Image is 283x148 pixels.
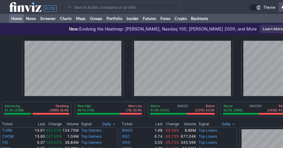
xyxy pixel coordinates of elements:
[164,140,179,145] span: -25.73%
[199,128,217,133] a: Top Losers
[9,14,24,23] a: Home
[62,121,79,127] th: Volume
[2,134,14,139] a: CHOW
[122,140,130,145] a: VIVS
[179,133,196,140] td: 677.04K
[199,122,209,127] span: Signal
[179,140,196,146] td: 345.56K
[62,127,79,133] td: 124.75M
[62,140,79,146] td: 38.84M
[163,121,179,127] th: Change
[189,14,210,23] a: Backtests
[199,134,217,139] a: Top Losers
[223,104,243,108] p: Above
[158,14,173,23] a: Forex
[152,127,163,133] td: 1.68
[263,4,275,11] span: Theme
[223,108,243,112] p: 55.5% (3060)
[126,108,142,112] p: (76) 33.9%
[32,121,45,127] th: Last
[69,26,79,31] span: New:
[120,121,152,127] th: Ticker
[199,140,217,145] a: Top Losers
[195,108,215,112] p: (2374) 43.0%
[222,121,231,127] span: Daily
[249,4,275,11] a: Theme
[45,121,62,127] th: Change
[77,108,94,112] p: 66.1% (148)
[65,2,180,12] input: Search
[122,128,133,133] a: BNGO
[32,133,45,140] td: 13.90
[122,134,130,139] a: GDC
[5,108,24,112] p: 41.3% (2288)
[152,133,163,140] td: 6.74
[173,14,189,23] a: Crypto
[46,128,62,133] span: 452.22%
[150,108,169,112] p: 57.0% (3142)
[164,134,179,139] span: -30.73%
[46,134,62,139] span: 247.50%
[124,14,141,23] a: Insider
[49,104,69,108] p: Declining
[88,14,104,23] a: Groups
[77,104,94,108] p: New High
[220,121,237,127] button: Signals interval
[32,127,45,133] td: 14.91
[46,140,62,145] span: 136.02%
[24,14,38,23] a: News
[32,140,45,146] td: 9.37
[69,26,257,32] p: Evolving the Heatmap: [PERSON_NAME], Nasdaq 100, [PERSON_NAME] 2000, and More
[102,121,111,127] span: Daily
[126,104,142,108] p: New Low
[150,104,169,108] p: Above
[101,121,117,127] button: Signals interval
[104,14,124,23] a: Portfolio
[179,121,196,127] th: Volume
[195,104,215,108] p: Below
[5,104,24,108] p: Advancing
[58,14,74,23] a: Charts
[81,122,92,127] span: Signal
[2,140,8,145] a: FGI
[164,128,179,133] span: -39.39%
[62,133,79,140] td: 1.04M
[179,127,196,133] td: 8.86M
[141,14,158,23] a: Futures
[81,134,101,139] a: Top Gainers
[81,128,101,133] a: Top Gainers
[152,140,163,146] td: 3.55
[152,121,163,127] th: Last
[81,140,101,145] a: Top Gainers
[150,104,215,113] div: SMA50
[2,128,12,133] a: TURB
[38,14,58,23] a: Screener
[49,108,69,112] p: (3089) 55.8%
[74,14,88,23] a: Maps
